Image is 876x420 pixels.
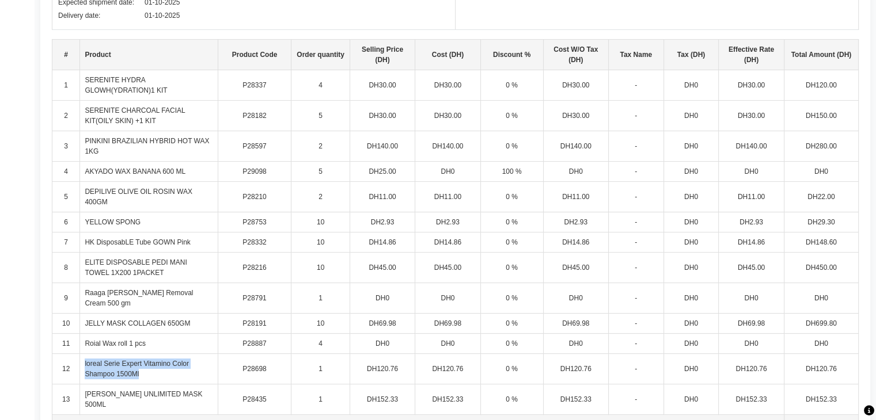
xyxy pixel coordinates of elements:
td: DH0 [663,162,719,182]
td: DH120.76 [543,354,608,384]
th: Tax (DH) [663,40,719,70]
td: DH140.00 [543,131,608,162]
td: 0 % [480,283,543,314]
td: DH0 [719,283,784,314]
td: 2 [52,101,80,131]
td: DH14.86 [719,232,784,253]
div: Delivery date: [58,10,145,21]
td: [PERSON_NAME] UNLIMITED MASK 500ML [80,384,218,415]
td: - [608,283,663,314]
th: Cost W/O Tax (DH) [543,40,608,70]
td: - [608,253,663,283]
td: DH2.93 [719,212,784,232]
td: SERENITE HYDRA GLOWH(YDRATION)1 KIT [80,70,218,101]
td: DH0 [543,283,608,314]
td: 0 % [480,232,543,253]
td: P28753 [218,212,291,232]
td: - [608,354,663,384]
td: DH14.86 [415,232,480,253]
td: P28887 [218,334,291,354]
td: 5 [52,182,80,212]
td: 0 % [480,131,543,162]
td: JELLY MASK COLLAGEN 650GM [80,314,218,334]
td: DH0 [663,232,719,253]
td: 1 [52,70,80,101]
th: Product [80,40,218,70]
th: Discount % [480,40,543,70]
td: 12 [52,354,80,384]
td: 1 [291,283,350,314]
td: P28597 [218,131,291,162]
td: DH29.30 [784,212,858,232]
td: DH0 [663,314,719,334]
td: DH0 [663,354,719,384]
td: 8 [52,253,80,283]
td: DH69.98 [719,314,784,334]
td: DH2.93 [415,212,480,232]
td: DH30.00 [350,70,415,101]
td: 1 [291,384,350,415]
td: - [608,182,663,212]
td: 13 [52,384,80,415]
td: 5 [291,101,350,131]
td: 6 [52,212,80,232]
td: DH280.00 [784,131,858,162]
td: DH30.00 [719,101,784,131]
td: - [608,212,663,232]
td: 5 [291,162,350,182]
td: DH45.00 [719,253,784,283]
td: DH30.00 [543,101,608,131]
td: 0 % [480,253,543,283]
td: 7 [52,232,80,253]
th: Cost (DH) [415,40,480,70]
td: Raaga [PERSON_NAME] Removal Cream 500 gm [80,283,218,314]
td: DH14.86 [543,232,608,253]
td: DH0 [543,334,608,354]
td: DH30.00 [350,101,415,131]
td: - [608,101,663,131]
td: DH0 [663,212,719,232]
td: DH148.60 [784,232,858,253]
td: 9 [52,283,80,314]
th: Selling Price (DH) [350,40,415,70]
td: DH0 [784,162,858,182]
td: DH120.76 [784,354,858,384]
td: DH120.76 [415,354,480,384]
td: 10 [52,314,80,334]
td: 100 % [480,162,543,182]
td: P28698 [218,354,291,384]
td: DH11.00 [719,182,784,212]
td: P29098 [218,162,291,182]
th: Effective Rate (DH) [719,40,784,70]
td: DH152.33 [784,384,858,415]
td: SERENITE CHARCOAL FACIAL KIT(OILY SKIN) +1 KIT [80,101,218,131]
td: DH0 [415,334,480,354]
td: DH11.00 [543,182,608,212]
td: DH11.00 [415,182,480,212]
td: ELITE DISPOSABLE PEDI MANI TOWEL 1X200 1PACKET [80,253,218,283]
td: DH0 [784,334,858,354]
td: DH45.00 [415,253,480,283]
td: P28435 [218,384,291,415]
td: DH2.93 [543,212,608,232]
td: DH30.00 [415,70,480,101]
td: 0 % [480,182,543,212]
td: DH69.98 [350,314,415,334]
td: DH0 [663,384,719,415]
td: DH69.98 [415,314,480,334]
td: 11 [52,334,80,354]
td: DEPILIVE OLIVE OIL ROSIN WAX 400GM [80,182,218,212]
td: P28216 [218,253,291,283]
th: Tax Name [608,40,663,70]
td: 0 % [480,384,543,415]
td: DH152.33 [415,384,480,415]
td: - [608,162,663,182]
td: DH0 [663,182,719,212]
td: 4 [291,334,350,354]
td: 4 [291,70,350,101]
td: DH14.86 [350,232,415,253]
td: DH0 [663,283,719,314]
td: - [608,334,663,354]
td: DH25.00 [350,162,415,182]
th: Order quantity [291,40,350,70]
